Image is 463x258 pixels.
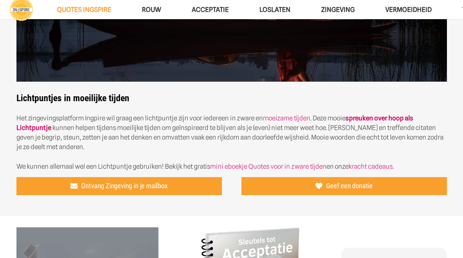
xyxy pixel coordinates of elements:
span: Geef een donatie [326,182,373,191]
p: Het zingevingsplatform Ingpire wil graag een lichtpuntje zijn voor iedereen in zware en . Deze mo... [16,113,447,152]
span: Zingeving [321,6,355,13]
a: kracht cadeaus [349,163,393,170]
span: Ontvang Zingeving in je mailbox [81,182,167,191]
p: We kunnen allemaal wel een Lichtpuntje gebruiken! Bekijk het gratis en onze . [16,162,447,171]
span: Loslaten [259,6,290,13]
a: Geef een donatie [241,177,447,196]
a: moeizame tijden [263,114,310,122]
span: VERMOEIDHEID [385,6,432,13]
span: QUOTES INGSPIRE [57,6,111,13]
span: Acceptatie [192,6,229,13]
span: ROUW [142,6,161,13]
a: Ontvang Zingeving in je mailbox [16,177,222,196]
a: mini eboekje Quotes voor in zware tijden [210,163,326,170]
